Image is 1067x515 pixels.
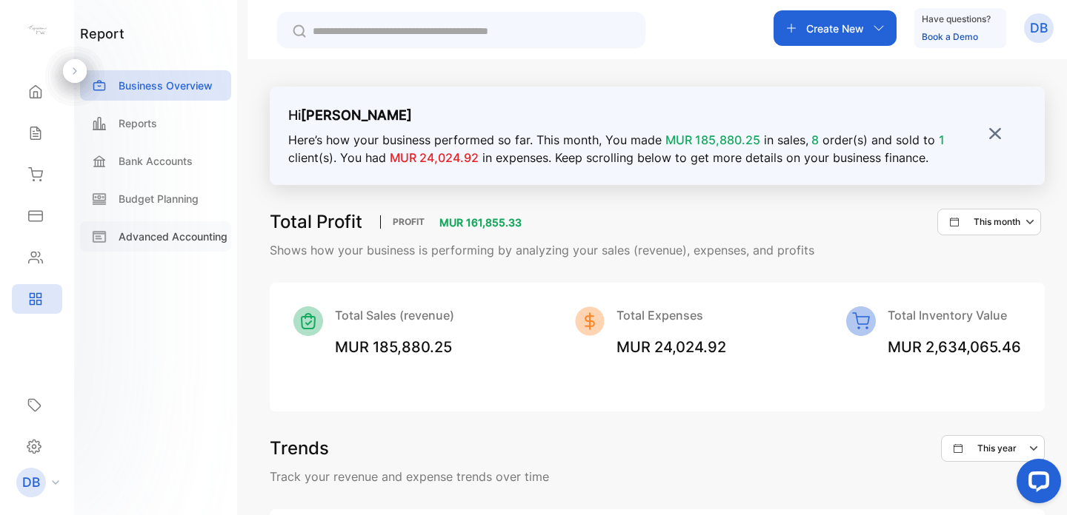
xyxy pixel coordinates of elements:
[80,184,231,214] a: Budget Planning
[390,150,479,165] span: MUR 24,024.92
[80,221,231,252] a: Advanced Accounting
[922,31,978,42] a: Book a Demo
[988,127,1003,141] img: close
[922,12,991,27] p: Have questions?
[1024,10,1054,46] button: DB
[937,209,1041,235] button: This month
[439,216,522,229] span: MUR 161,855.33
[26,19,48,41] img: logo
[616,306,726,324] p: Total Expenses
[380,215,436,229] p: PROFIT
[888,306,1021,324] p: Total Inventory Value
[270,435,329,462] h3: Trends
[119,115,157,131] p: Reports
[293,306,323,336] img: Icon
[119,153,193,169] p: Bank Accounts
[80,108,231,138] a: Reports
[1005,453,1067,515] iframe: LiveChat chat widget
[288,131,973,166] p: Here’s how your business performed so far. This month , You made in sales, order(s) and sold to c...
[846,306,876,336] img: Icon
[119,78,213,93] p: Business Overview
[1030,18,1048,38] p: DB
[939,132,945,147] span: 1
[80,146,231,176] a: Bank Accounts
[977,442,1017,455] p: This year
[335,306,454,324] p: Total Sales (revenue)
[575,306,605,336] img: Icon
[119,229,227,244] p: Advanced Accounting
[22,473,40,492] p: DB
[270,241,1045,259] p: Shows how your business is performing by analyzing your sales (revenue), expenses, and profits
[335,338,452,356] span: MUR 185,880.25
[616,338,726,356] span: MUR 24,024.92
[80,24,124,44] h1: report
[80,70,231,101] a: Business Overview
[808,132,819,147] span: 8
[665,132,760,147] span: MUR 185,880.25
[288,105,988,125] p: Hi
[888,338,1021,356] span: MUR 2,634,065.46
[270,468,1045,485] p: Track your revenue and expense trends over time
[941,435,1045,462] button: This year
[774,10,897,46] button: Create New
[806,21,864,36] p: Create New
[301,107,412,123] strong: [PERSON_NAME]
[119,191,199,206] p: Budget Planning
[270,209,362,235] h3: Total Profit
[974,215,1020,229] p: This month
